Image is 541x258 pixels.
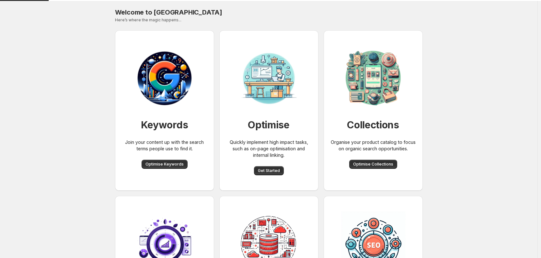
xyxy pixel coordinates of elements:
[115,8,222,16] span: Welcome to [GEOGRAPHIC_DATA]
[115,17,423,23] p: Here’s where the magic happens...
[254,166,284,175] button: Get Started
[132,46,197,111] img: Workbench for SEO
[142,160,188,169] button: Optimise Keywords
[349,160,397,169] button: Optimise Collections
[145,162,184,167] span: Optimise Keywords
[341,46,406,111] img: Collection organisation for SEO
[224,139,313,158] p: Quickly implement high impact tasks, such as on-page optimisation and internal linking.
[248,118,290,131] h1: Optimise
[329,139,418,152] p: Organise your product catalog to focus on organic search opportunities.
[236,46,301,111] img: Workbench for SEO
[141,118,188,131] h1: Keywords
[347,118,399,131] h1: Collections
[353,162,393,167] span: Optimise Collections
[120,139,209,152] p: Join your content up with the search terms people use to find it.
[258,168,280,173] span: Get Started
